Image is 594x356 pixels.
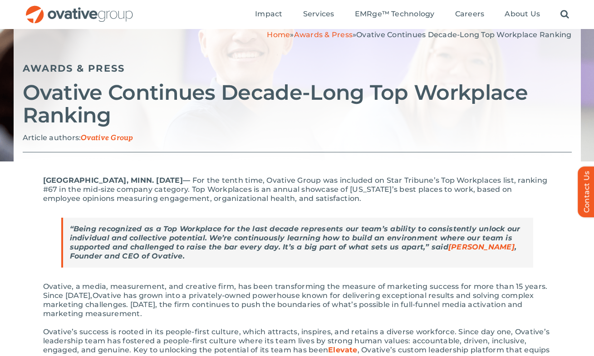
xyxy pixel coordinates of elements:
[192,176,230,185] span: For the te
[81,134,133,142] span: Ovative Group
[448,243,515,251] a: [PERSON_NAME]
[355,10,435,20] a: EMRge™ Technology
[505,10,540,19] span: About Us
[328,346,358,354] a: Elevate
[70,224,520,260] strong: “Being recognized as a Top Workplace for the last decade represents our team’s ability to consist...
[43,282,226,291] span: Ovative, a media, measurement, and creative fir
[43,176,548,203] span: nth time, Ovative Group was included on Star Tribune’s Top Workplaces list, ranking #67 in the mi...
[303,10,334,20] a: Services
[255,10,282,20] a: Impact
[43,291,534,318] span: Ovative has grown into a privately-owned powerhouse known for delivering exceptional results and ...
[25,5,134,13] a: OG_Full_horizontal_RGB
[183,176,190,185] span: ––
[356,30,571,39] span: Ovative Continues Decade-Long Top Workplace Ranking
[303,10,334,19] span: Services
[455,10,485,19] span: Careers
[43,282,548,300] span: m, has been transforming the measure of marketing success for more than 15 years. Since [DATE],
[23,133,572,143] p: Article authors:
[267,30,571,39] span: » »
[23,63,125,74] a: Awards & Press
[560,10,569,20] a: Search
[294,30,353,39] a: Awards & Press
[43,327,550,354] span: Ovative’s success is rooted in its people-first culture, which attracts, inspires, and retains a ...
[455,10,485,20] a: Careers
[267,30,290,39] a: Home
[23,81,572,127] h2: Ovative Continues Decade-Long Top Workplace Ranking
[355,10,435,19] span: EMRge™ Technology
[255,10,282,19] span: Impact
[43,176,183,185] span: [GEOGRAPHIC_DATA], MINN. [DATE]
[505,10,540,20] a: About Us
